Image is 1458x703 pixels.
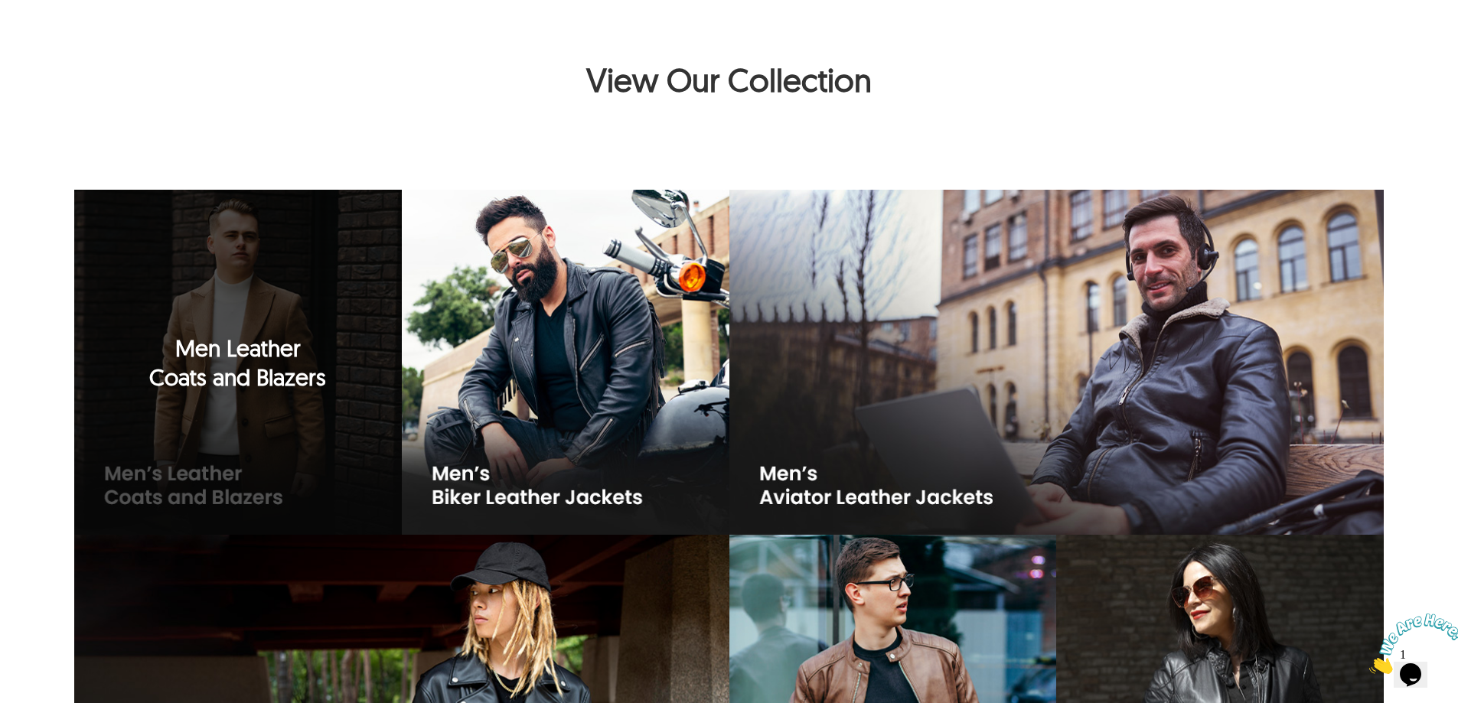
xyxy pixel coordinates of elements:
[74,190,402,535] a: Men Leather Coats and Blazers
[175,334,301,363] div: Men Leather
[6,6,12,19] span: 1
[149,363,326,392] div: Coats and Blazers
[73,60,1385,108] h2: View Our Collection
[6,6,101,67] img: Chat attention grabber
[1363,607,1458,680] iframe: chat widget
